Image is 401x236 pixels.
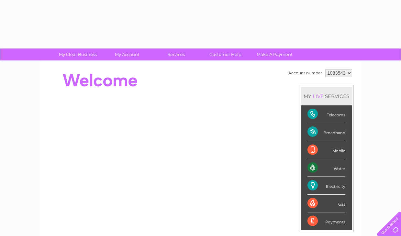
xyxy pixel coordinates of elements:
div: Telecoms [307,105,345,123]
a: My Clear Business [51,48,105,60]
div: Electricity [307,177,345,195]
a: Make A Payment [248,48,301,60]
div: MY SERVICES [301,87,352,105]
div: Gas [307,195,345,212]
div: Broadband [307,123,345,141]
div: Payments [307,212,345,230]
td: Account number [287,68,324,79]
a: Services [150,48,203,60]
div: LIVE [311,93,325,99]
div: Mobile [307,141,345,159]
div: Water [307,159,345,177]
a: Customer Help [199,48,252,60]
a: My Account [100,48,154,60]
